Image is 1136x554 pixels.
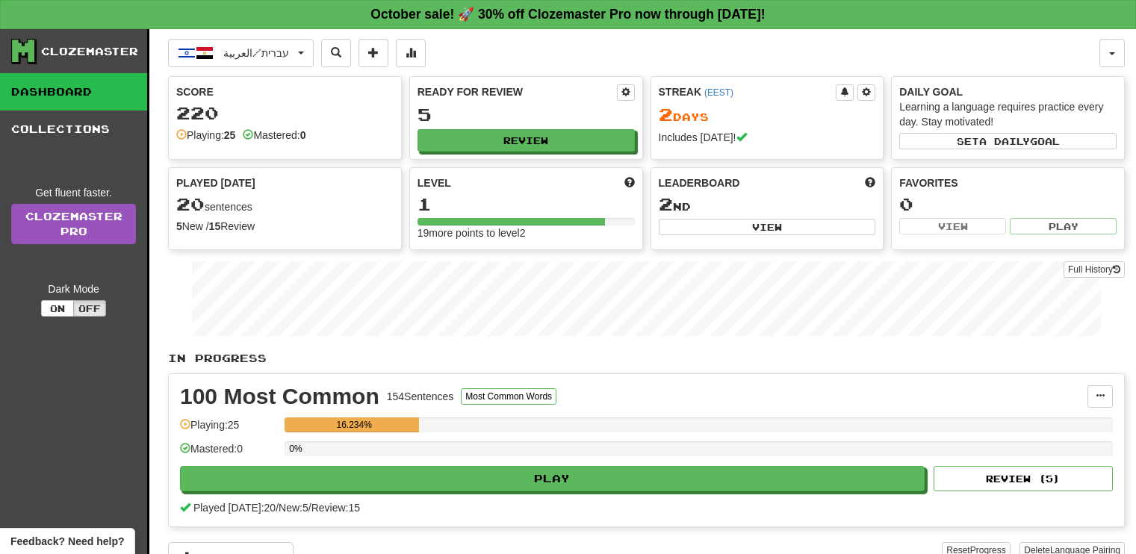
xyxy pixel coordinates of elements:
[659,175,740,190] span: Leaderboard
[659,130,876,145] div: Includes [DATE]!
[418,129,635,152] button: Review
[659,104,673,125] span: 2
[73,300,106,317] button: Off
[321,39,351,67] button: Search sentences
[624,175,635,190] span: Score more points to level up
[659,195,876,214] div: nd
[899,133,1117,149] button: Seta dailygoal
[180,417,277,442] div: Playing: 25
[704,87,733,98] a: (EEST)
[1010,218,1117,234] button: Play
[300,129,306,141] strong: 0
[865,175,875,190] span: This week in points, UTC
[418,195,635,214] div: 1
[224,129,236,141] strong: 25
[180,466,925,491] button: Play
[176,175,255,190] span: Played [DATE]
[979,136,1030,146] span: a daily
[899,99,1117,129] div: Learning a language requires practice every day. Stay motivated!
[359,39,388,67] button: Add sentence to collection
[418,175,451,190] span: Level
[176,220,182,232] strong: 5
[176,128,235,143] div: Playing:
[168,39,314,67] button: עברית/العربية
[41,300,74,317] button: On
[243,128,305,143] div: Mastered:
[176,84,394,99] div: Score
[176,219,394,234] div: New / Review
[11,204,136,244] a: ClozemasterPro
[659,105,876,125] div: Day s
[176,195,394,214] div: sentences
[934,466,1113,491] button: Review (5)
[289,417,419,432] div: 16.234%
[418,84,617,99] div: Ready for Review
[41,44,138,59] div: Clozemaster
[370,7,765,22] strong: October sale! 🚀 30% off Clozemaster Pro now through [DATE]!
[418,225,635,240] div: 19 more points to level 2
[276,502,279,514] span: /
[209,220,221,232] strong: 15
[899,195,1117,214] div: 0
[1064,261,1125,278] button: Full History
[223,46,289,59] span: עברית / العربية
[176,193,205,214] span: 20
[387,389,454,404] div: 154 Sentences
[180,385,379,408] div: 100 Most Common
[279,502,308,514] span: New: 5
[308,502,311,514] span: /
[11,185,136,200] div: Get fluent faster.
[11,281,136,296] div: Dark Mode
[659,84,837,99] div: Streak
[176,104,394,122] div: 220
[396,39,426,67] button: More stats
[168,351,1125,366] p: In Progress
[899,175,1117,190] div: Favorites
[461,388,556,405] button: Most Common Words
[899,84,1117,99] div: Daily Goal
[180,441,277,466] div: Mastered: 0
[899,218,1006,234] button: View
[193,502,276,514] span: Played [DATE]: 20
[659,193,673,214] span: 2
[311,502,360,514] span: Review: 15
[418,105,635,124] div: 5
[659,219,876,235] button: View
[10,534,124,549] span: Open feedback widget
